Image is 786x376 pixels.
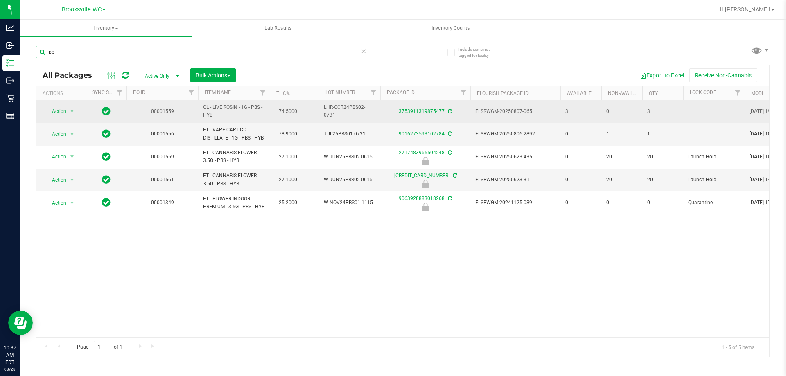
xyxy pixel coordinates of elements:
[447,108,452,114] span: Sync from Compliance System
[192,20,364,37] a: Lab Results
[475,176,556,184] span: FLSRWGM-20250623-311
[6,59,14,67] inline-svg: Inventory
[151,154,174,160] a: 00001559
[70,341,129,353] span: Page of 1
[4,344,16,366] p: 10:37 AM EDT
[324,199,375,207] span: W-NOV24PBS01-1115
[102,174,111,185] span: In Sync
[203,195,265,211] span: FT - FLOWER INDOOR PREMIUM - 3.5G - PBS - HYB
[45,197,67,209] span: Action
[688,176,740,184] span: Launch Hold
[6,41,14,50] inline-svg: Inbound
[275,128,301,140] span: 78.9000
[606,108,637,115] span: 0
[565,130,596,138] span: 0
[394,173,449,178] a: [CREDIT_CARD_NUMBER]
[565,176,596,184] span: 0
[45,151,67,162] span: Action
[8,311,33,335] iframe: Resource center
[6,77,14,85] inline-svg: Outbound
[203,126,265,142] span: FT - VAPE CART CDT DISTILLATE - 1G - PBS - HYB
[151,131,174,137] a: 00001556
[6,94,14,102] inline-svg: Retail
[715,341,761,353] span: 1 - 5 of 5 items
[361,46,366,56] span: Clear
[420,25,481,32] span: Inventory Counts
[475,199,556,207] span: FLSRWGM-20241125-089
[647,176,678,184] span: 20
[567,90,592,96] a: Available
[92,90,124,95] a: Sync Status
[475,153,556,161] span: FLSRWGM-20250623-435
[45,106,67,117] span: Action
[275,151,301,163] span: 27.1000
[276,90,290,96] a: THC%
[689,68,757,82] button: Receive Non-Cannabis
[20,25,192,32] span: Inventory
[606,176,637,184] span: 20
[565,199,596,207] span: 0
[399,196,445,201] a: 9063928883018268
[387,90,415,95] a: Package ID
[475,130,556,138] span: FLSRWGM-20250806-2892
[690,90,716,95] a: Lock Code
[325,90,355,95] a: Lot Number
[67,174,77,186] span: select
[203,149,265,164] span: FT - CANNABIS FLOWER - 3.5G - PBS - HYB
[399,108,445,114] a: 3753911319875477
[458,46,499,59] span: Include items not tagged for facility
[67,197,77,209] span: select
[606,130,637,138] span: 1
[367,86,380,100] a: Filter
[151,177,174,182] a: 00001561
[324,153,375,161] span: W-JUN25PBS02-0616
[62,6,102,13] span: Brooksville WC
[67,128,77,140] span: select
[151,200,174,205] a: 00001349
[67,106,77,117] span: select
[379,157,472,165] div: Launch Hold
[565,108,596,115] span: 3
[205,90,231,95] a: Item Name
[635,68,689,82] button: Export to Excel
[324,104,375,119] span: LHR-OCT24PBS02-0731
[608,90,644,96] a: Non-Available
[43,71,100,80] span: All Packages
[196,72,230,79] span: Bulk Actions
[275,174,301,186] span: 27.1000
[113,86,126,100] a: Filter
[457,86,470,100] a: Filter
[606,199,637,207] span: 0
[447,196,452,201] span: Sync from Compliance System
[151,108,174,114] a: 00001559
[20,20,192,37] a: Inventory
[731,86,745,100] a: Filter
[647,130,678,138] span: 1
[565,153,596,161] span: 0
[4,366,16,372] p: 08/28
[447,131,452,137] span: Sync from Compliance System
[6,24,14,32] inline-svg: Analytics
[94,341,108,353] input: 1
[379,180,472,188] div: Launch Hold
[688,199,740,207] span: Quarantine
[275,106,301,117] span: 74.5000
[102,197,111,208] span: In Sync
[688,153,740,161] span: Launch Hold
[379,203,472,211] div: Quarantine
[36,46,370,58] input: Search Package ID, Item Name, SKU, Lot or Part Number...
[102,128,111,140] span: In Sync
[647,108,678,115] span: 3
[399,131,445,137] a: 9016273593102784
[45,128,67,140] span: Action
[6,112,14,120] inline-svg: Reports
[256,86,270,100] a: Filter
[447,150,452,155] span: Sync from Compliance System
[45,174,67,186] span: Action
[203,172,265,187] span: FT - CANNABIS FLOWER - 3.5G - PBS - HYB
[606,153,637,161] span: 20
[475,108,556,115] span: FLSRWGM-20250807-065
[102,151,111,162] span: In Sync
[324,176,375,184] span: W-JUN25PBS02-0616
[67,151,77,162] span: select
